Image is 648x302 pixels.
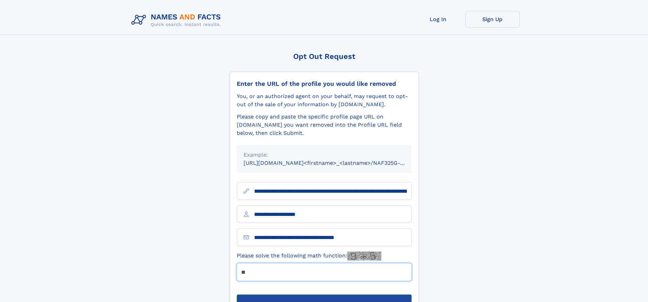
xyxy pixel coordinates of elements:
[237,252,381,260] label: Please solve the following math function:
[244,160,425,166] small: [URL][DOMAIN_NAME]<firstname>_<lastname>/NAF325G-xxxxxxxx
[129,11,227,29] img: Logo Names and Facts
[237,113,412,137] div: Please copy and paste the specific profile page URL on [DOMAIN_NAME] you want removed into the Pr...
[237,80,412,88] div: Enter the URL of the profile you would like removed
[465,11,520,28] a: Sign Up
[230,52,419,61] div: Opt Out Request
[411,11,465,28] a: Log In
[237,92,412,109] div: You, or an authorized agent on your behalf, may request to opt-out of the sale of your informatio...
[244,151,405,159] div: Example:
